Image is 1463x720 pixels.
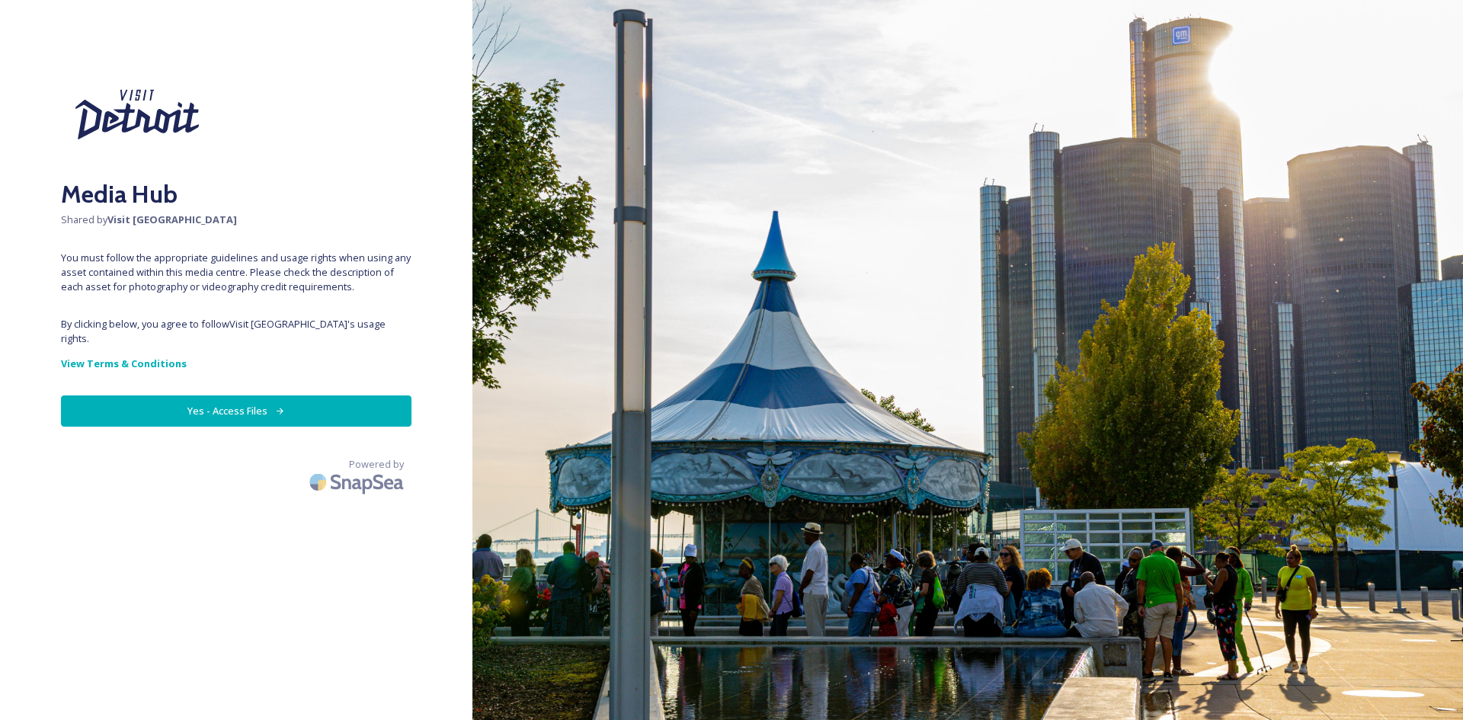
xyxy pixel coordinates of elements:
a: View Terms & Conditions [61,354,411,373]
strong: View Terms & Conditions [61,357,187,370]
span: Shared by [61,213,411,227]
span: By clicking below, you agree to follow Visit [GEOGRAPHIC_DATA] 's usage rights. [61,317,411,346]
img: SnapSea Logo [305,464,411,500]
img: Visit%20Detroit%20New%202024.svg [61,61,213,168]
strong: Visit [GEOGRAPHIC_DATA] [107,213,237,226]
span: Powered by [349,457,404,472]
span: You must follow the appropriate guidelines and usage rights when using any asset contained within... [61,251,411,295]
button: Yes - Access Files [61,395,411,427]
h2: Media Hub [61,176,411,213]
